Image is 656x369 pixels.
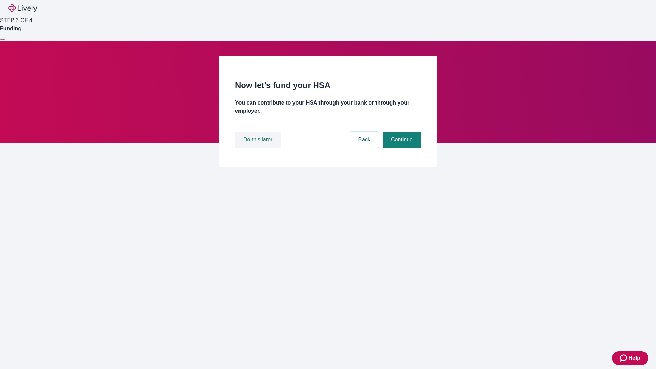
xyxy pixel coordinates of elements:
[235,79,421,92] h2: Now let’s fund your HSA
[235,99,421,115] h4: You can contribute to your HSA through your bank or through your employer.
[235,132,281,148] button: Do this later
[383,132,421,148] button: Continue
[350,132,379,148] button: Back
[628,354,640,362] span: Help
[620,354,628,362] svg: Zendesk support icon
[8,4,37,12] img: Lively
[612,351,648,365] button: Zendesk support iconHelp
